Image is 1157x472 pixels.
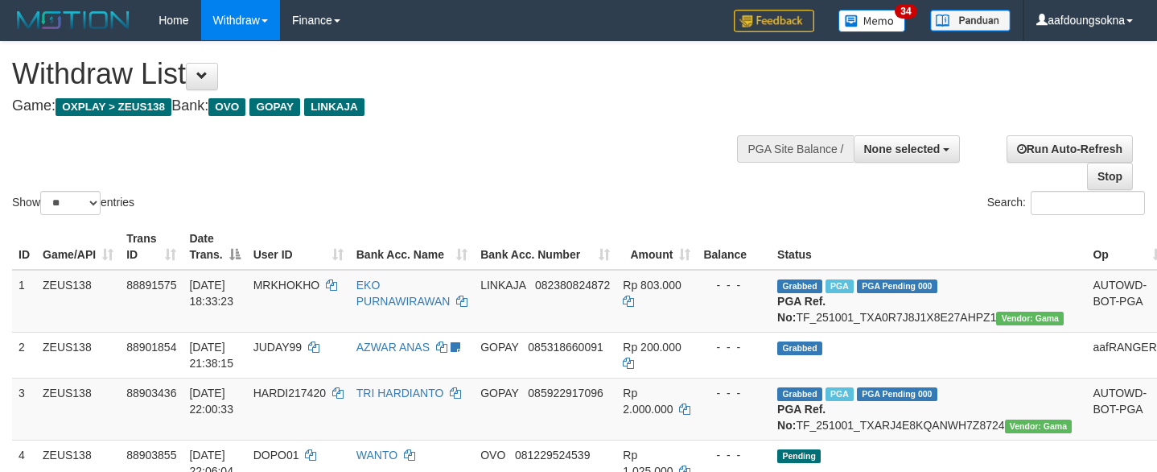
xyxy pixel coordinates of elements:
[528,387,603,400] span: Copy 085922917096 to clipboard
[515,449,590,462] span: Copy 081229524539 to clipboard
[864,143,941,155] span: None selected
[771,270,1086,333] td: TF_251001_TXA0R7J8J1X8E27AHPZ1
[777,449,821,463] span: Pending
[528,341,603,354] span: Copy 085318660091 to clipboard
[480,387,518,400] span: GOPAY
[126,449,176,462] span: 88903855
[36,224,120,270] th: Game/API: activate to sort column ascending
[183,224,246,270] th: Date Trans.: activate to sort column descending
[12,224,36,270] th: ID
[703,385,764,401] div: - - -
[253,279,319,292] span: MRKHOKHO
[623,341,681,354] span: Rp 200.000
[777,279,822,293] span: Grabbed
[930,10,1011,31] img: panduan.png
[12,332,36,378] td: 2
[247,224,350,270] th: User ID: activate to sort column ascending
[703,339,764,355] div: - - -
[697,224,771,270] th: Balance
[737,135,853,163] div: PGA Site Balance /
[356,279,451,308] a: EKO PURNAWIRAWAN
[535,279,610,292] span: Copy 082380824872 to clipboard
[777,387,822,401] span: Grabbed
[838,10,906,32] img: Button%20Memo.svg
[126,387,176,400] span: 88903436
[189,387,233,416] span: [DATE] 22:00:33
[854,135,961,163] button: None selected
[56,98,171,116] span: OXPLAY > ZEUS138
[36,270,120,333] td: ZEUS138
[996,312,1064,325] span: Vendor URL: https://trx31.1velocity.biz
[253,387,326,400] span: HARDI217420
[1007,135,1133,163] a: Run Auto-Refresh
[253,341,302,354] span: JUDAY99
[771,378,1086,440] td: TF_251001_TXARJ4E8KQANWH7Z8724
[703,277,764,293] div: - - -
[40,191,101,215] select: Showentries
[253,449,299,462] span: DOPO01
[12,58,756,90] h1: Withdraw List
[189,279,233,308] span: [DATE] 18:33:23
[189,341,233,370] span: [DATE] 21:38:15
[356,449,397,462] a: WANTO
[734,10,814,32] img: Feedback.jpg
[12,270,36,333] td: 1
[480,279,525,292] span: LINKAJA
[36,378,120,440] td: ZEUS138
[350,224,474,270] th: Bank Acc. Name: activate to sort column ascending
[12,8,134,32] img: MOTION_logo.png
[895,4,916,19] span: 34
[777,295,826,324] b: PGA Ref. No:
[771,224,1086,270] th: Status
[1005,420,1073,433] span: Vendor URL: https://trx31.1velocity.biz
[1087,163,1133,190] a: Stop
[480,341,518,354] span: GOPAY
[356,387,444,400] a: TRI HARDIANTO
[120,224,183,270] th: Trans ID: activate to sort column ascending
[12,378,36,440] td: 3
[703,447,764,463] div: - - -
[777,342,822,355] span: Grabbed
[777,403,826,432] b: PGA Ref. No:
[12,98,756,114] h4: Game: Bank:
[249,98,300,116] span: GOPAY
[126,279,176,292] span: 88891575
[304,98,364,116] span: LINKAJA
[616,224,697,270] th: Amount: activate to sort column ascending
[623,279,681,292] span: Rp 803.000
[480,449,505,462] span: OVO
[36,332,120,378] td: ZEUS138
[1031,191,1145,215] input: Search:
[208,98,245,116] span: OVO
[826,279,854,293] span: Marked by aafpengsreynich
[623,387,673,416] span: Rp 2.000.000
[826,387,854,401] span: Marked by aafsreyleap
[356,341,430,354] a: AZWAR ANAS
[474,224,616,270] th: Bank Acc. Number: activate to sort column ascending
[857,279,937,293] span: PGA Pending
[857,387,937,401] span: PGA Pending
[987,191,1145,215] label: Search:
[12,191,134,215] label: Show entries
[126,341,176,354] span: 88901854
